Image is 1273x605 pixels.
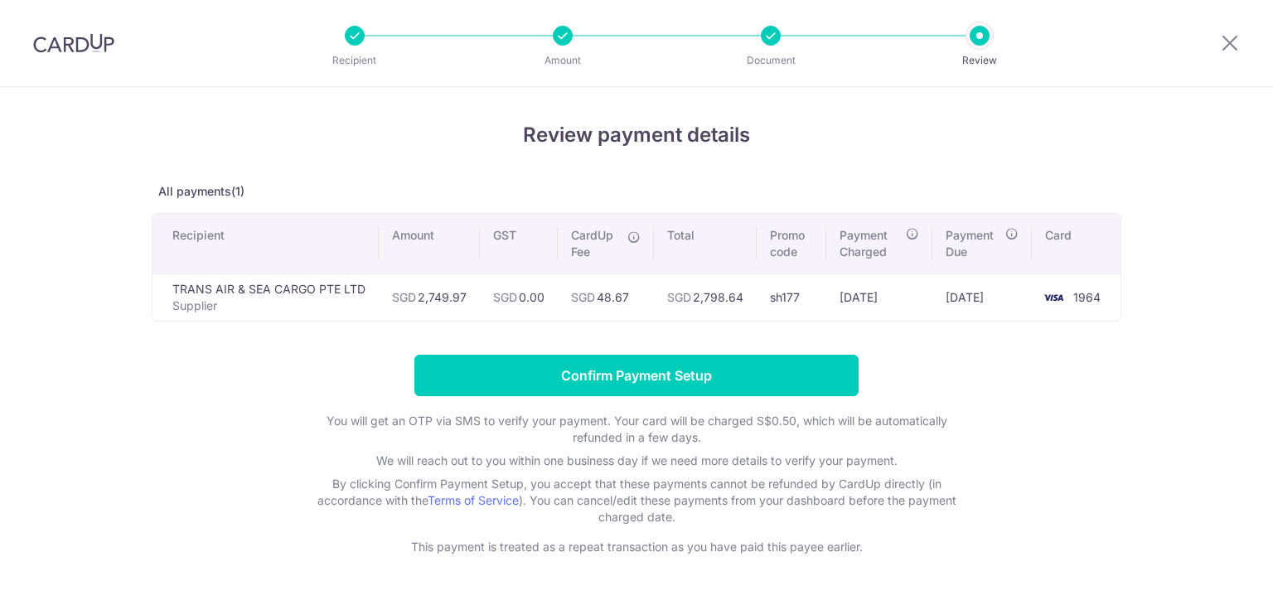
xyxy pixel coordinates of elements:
span: 1964 [1073,290,1101,304]
p: We will reach out to you within one business day if we need more details to verify your payment. [305,453,968,469]
td: [DATE] [826,273,932,321]
p: Review [918,52,1041,69]
span: SGD [667,290,691,304]
td: 2,749.97 [379,273,480,321]
input: Confirm Payment Setup [414,355,859,396]
p: You will get an OTP via SMS to verify your payment. Your card will be charged S$0.50, which will ... [305,413,968,446]
th: GST [480,214,558,273]
iframe: Opens a widget where you can find more information [1167,555,1256,597]
p: Recipient [293,52,416,69]
p: Amount [501,52,624,69]
span: CardUp Fee [571,227,619,260]
h4: Review payment details [152,120,1121,150]
td: TRANS AIR & SEA CARGO PTE LTD [152,273,379,321]
p: By clicking Confirm Payment Setup, you accept that these payments cannot be refunded by CardUp di... [305,476,968,525]
th: Card [1032,214,1121,273]
p: Document [709,52,832,69]
img: CardUp [33,33,114,53]
td: sh177 [757,273,826,321]
a: Terms of Service [428,493,519,507]
th: Promo code [757,214,826,273]
p: Supplier [172,298,365,314]
span: SGD [493,290,517,304]
td: 0.00 [480,273,558,321]
th: Total [654,214,757,273]
p: This payment is treated as a repeat transaction as you have paid this payee earlier. [305,539,968,555]
p: All payments(1) [152,183,1121,200]
span: Payment Due [946,227,1000,260]
td: 2,798.64 [654,273,757,321]
span: Payment Charged [840,227,901,260]
span: SGD [571,290,595,304]
th: Amount [379,214,480,273]
td: 48.67 [558,273,654,321]
span: SGD [392,290,416,304]
img: <span class="translation_missing" title="translation missing: en.account_steps.new_confirm_form.b... [1037,288,1070,307]
td: [DATE] [932,273,1032,321]
th: Recipient [152,214,379,273]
